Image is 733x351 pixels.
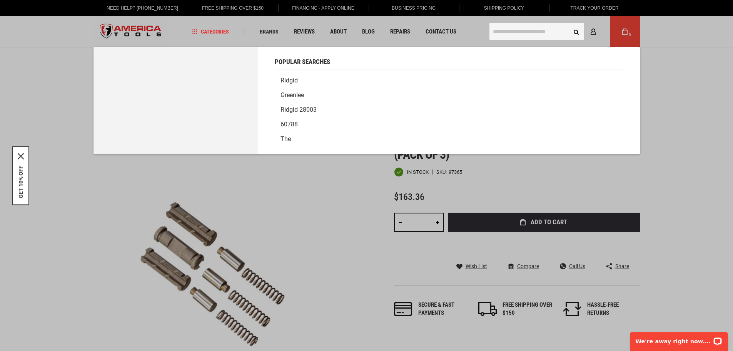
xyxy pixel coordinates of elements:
span: Brands [260,29,279,34]
a: 60788 [275,117,623,132]
a: Ridgid 28003 [275,102,623,117]
a: Categories [189,27,232,37]
a: Brands [256,27,282,37]
svg: close icon [18,153,24,159]
iframe: LiveChat chat widget [625,327,733,351]
span: Categories [192,29,229,34]
a: Ridgid [275,73,623,88]
span: Popular Searches [275,59,330,65]
a: The [275,132,623,146]
a: Greenlee [275,88,623,102]
button: GET 10% OFF [18,165,24,198]
button: Search [569,24,584,39]
button: Close [18,153,24,159]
